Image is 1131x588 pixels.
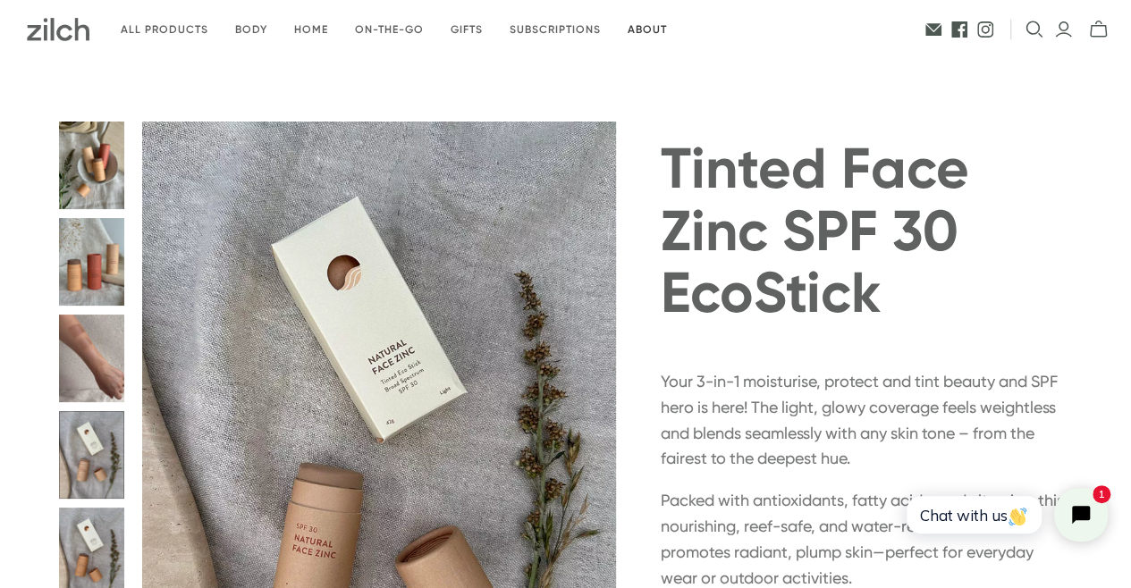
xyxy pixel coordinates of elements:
p: Your 3-in-1 moisturise, protect and tint beauty and SPF hero is here! The light, glowy coverage f... [661,369,1072,472]
a: On-the-go [342,9,437,51]
h1: Tinted Face Zinc SPF 30 EcoStick [661,138,1072,324]
a: Gifts [437,9,496,51]
button: Tinted Face Zinc SPF 30 EcoStick thumbnail [59,122,125,209]
a: Subscriptions [496,9,614,51]
img: Zilch has done the hard yards and handpicked the best ethical and sustainable products for you an... [27,18,89,41]
iframe: Tidio Chat [887,473,1123,557]
a: All products [107,9,222,51]
button: Open search [1025,21,1043,38]
a: Home [281,9,342,51]
a: About [614,9,680,51]
button: Tinted Face Zinc SPF 30 EcoStick thumbnail [59,218,125,306]
button: mini-cart-toggle [1084,20,1113,39]
a: Login [1054,20,1073,39]
a: Body [222,9,281,51]
button: Tinted Face Zinc SPF 30 EcoStick thumbnail [59,315,125,402]
button: Tinted Face Zinc SPF 30 EcoStick thumbnail [59,411,125,499]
